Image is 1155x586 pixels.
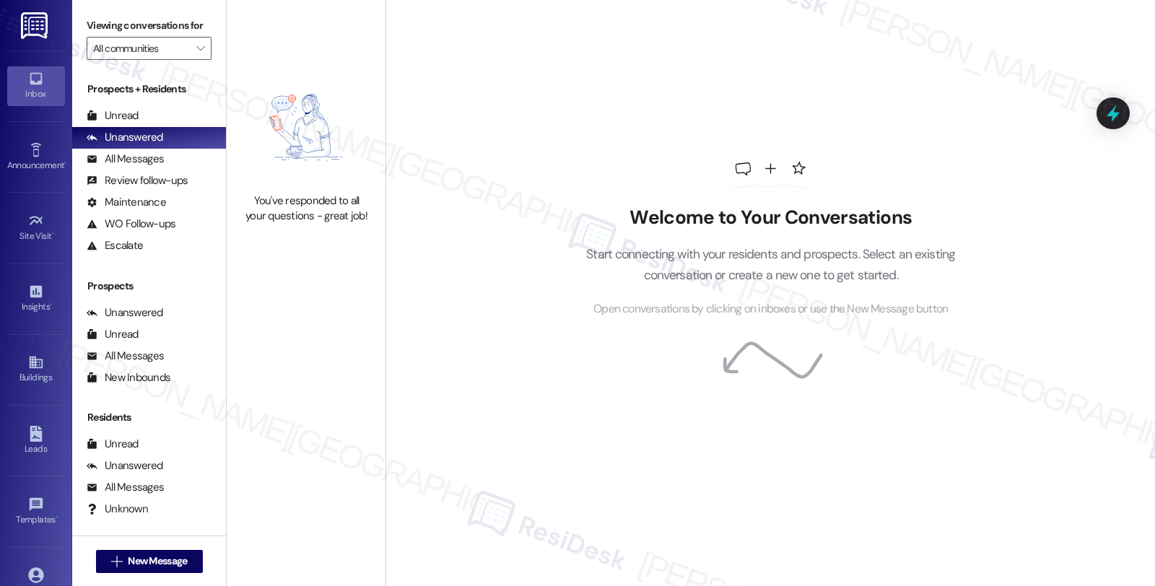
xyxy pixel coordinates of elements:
[50,299,52,310] span: •
[93,37,188,60] input: All communities
[128,554,187,569] span: New Message
[21,12,51,39] img: ResiDesk Logo
[87,370,170,385] div: New Inbounds
[87,173,188,188] div: Review follow-ups
[96,550,203,573] button: New Message
[87,458,163,473] div: Unanswered
[87,14,212,37] label: Viewing conversations for
[87,130,163,145] div: Unanswered
[565,244,977,285] p: Start connecting with your residents and prospects. Select an existing conversation or create a n...
[87,480,164,495] div: All Messages
[72,279,226,294] div: Prospects
[111,556,122,567] i: 
[7,209,65,248] a: Site Visit •
[87,108,139,123] div: Unread
[87,152,164,167] div: All Messages
[56,512,58,522] span: •
[87,502,148,517] div: Unknown
[87,217,175,232] div: WO Follow-ups
[243,193,370,224] div: You've responded to all your questions - great job!
[7,350,65,389] a: Buildings
[87,238,143,253] div: Escalate
[196,43,204,54] i: 
[7,66,65,105] a: Inbox
[7,421,65,460] a: Leads
[87,349,164,364] div: All Messages
[243,69,370,185] img: empty-state
[87,437,139,452] div: Unread
[87,305,163,320] div: Unanswered
[52,229,54,239] span: •
[7,279,65,318] a: Insights •
[87,195,166,210] div: Maintenance
[72,82,226,97] div: Prospects + Residents
[565,206,977,229] h2: Welcome to Your Conversations
[7,492,65,531] a: Templates •
[593,300,948,318] span: Open conversations by clicking on inboxes or use the New Message button
[64,158,66,168] span: •
[72,410,226,425] div: Residents
[87,327,139,342] div: Unread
